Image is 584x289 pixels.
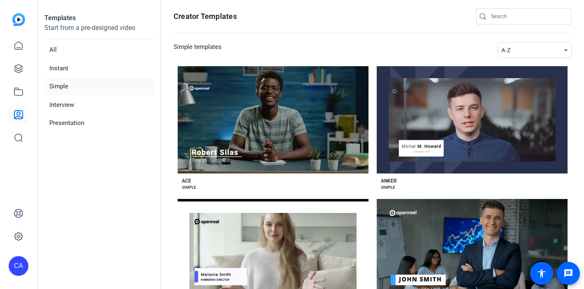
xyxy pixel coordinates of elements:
button: Template image [377,66,568,173]
div: CA [9,256,28,276]
li: Presentation [44,115,154,132]
li: All [44,42,154,58]
mat-icon: message [563,268,573,278]
input: Search [491,12,565,21]
h1: Creator Templates [174,12,237,21]
button: Template image [178,66,368,173]
div: SIMPLE [381,184,395,191]
li: Interview [44,97,154,113]
p: Start from a pre-designed video [44,23,154,40]
li: Simple [44,78,154,95]
mat-icon: accessibility [537,268,547,278]
img: blue-gradient.svg [12,13,25,26]
div: SIMPLE [182,184,196,191]
div: ACE [182,178,191,184]
h3: Simple templates [174,42,222,58]
li: Instant [44,60,154,77]
span: A-Z [501,47,510,53]
strong: Templates [44,14,76,22]
div: ANKER [381,178,397,184]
